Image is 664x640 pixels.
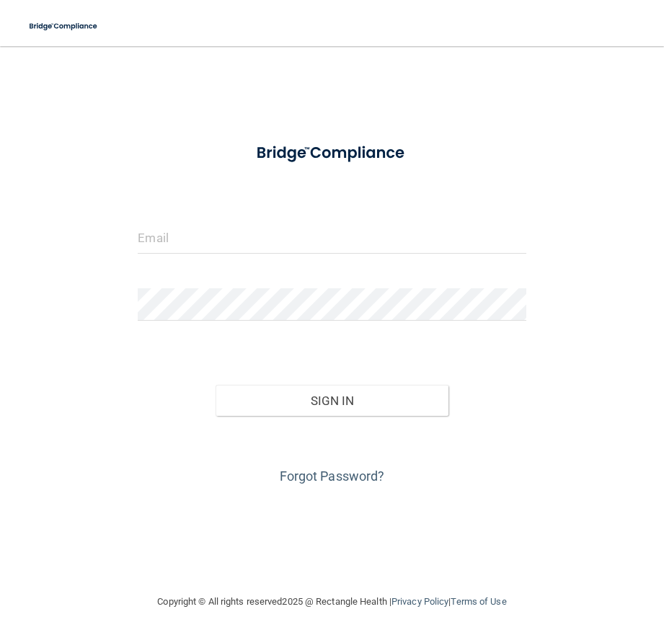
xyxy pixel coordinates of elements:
[451,596,506,607] a: Terms of Use
[22,12,106,41] img: bridge_compliance_login_screen.278c3ca4.svg
[391,596,448,607] a: Privacy Policy
[280,468,385,484] a: Forgot Password?
[216,385,448,417] button: Sign In
[240,133,423,174] img: bridge_compliance_login_screen.278c3ca4.svg
[69,579,596,625] div: Copyright © All rights reserved 2025 @ Rectangle Health | |
[138,221,526,254] input: Email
